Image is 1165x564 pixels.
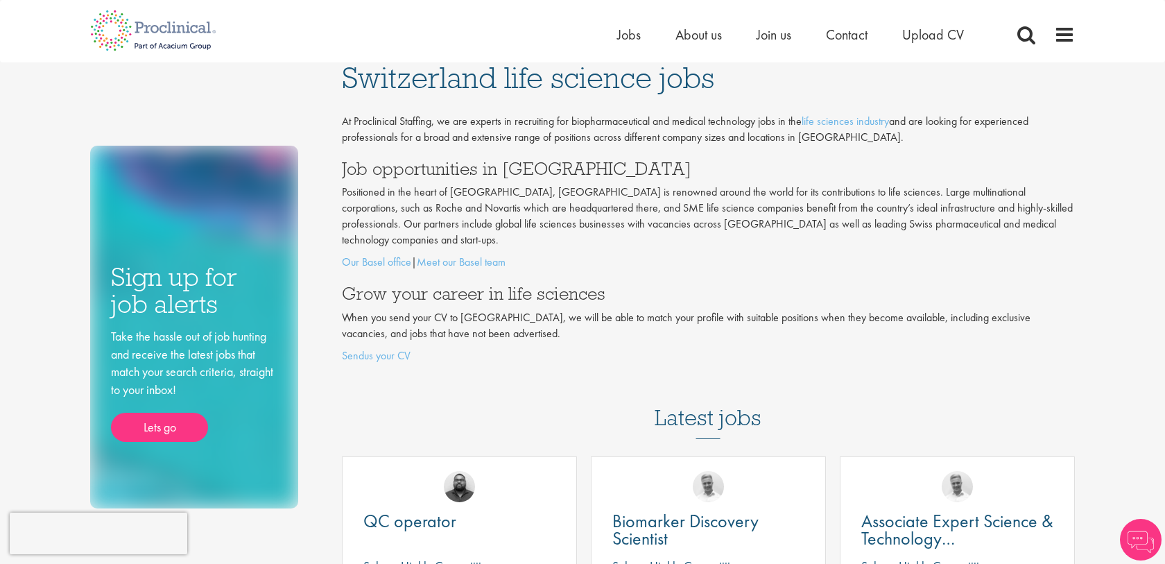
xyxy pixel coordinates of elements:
h3: Latest jobs [655,371,761,439]
a: Upload CV [902,26,964,44]
a: Lets go [111,413,208,442]
p: | [342,255,1076,271]
a: Jobs [617,26,641,44]
a: Sendus your CV [342,348,411,363]
h3: Grow your career in life sciences [342,284,1076,302]
a: Associate Expert Science & Technology ([MEDICAL_DATA]) [861,513,1053,547]
span: Biomarker Discovery Scientist [612,509,759,550]
span: Switzerland life science jobs [342,59,714,96]
h3: Sign up for job alerts [111,264,277,317]
a: Our Basel office [342,255,411,269]
a: Meet our Basel team [417,255,506,269]
a: Biomarker Discovery Scientist [612,513,804,547]
a: About us [675,26,722,44]
a: Join us [757,26,791,44]
p: When you send your CV to [GEOGRAPHIC_DATA], we will be able to match your profile with suitable p... [342,310,1076,342]
a: life sciences industry [802,114,889,128]
img: Joshua Bye [942,471,973,502]
h3: Job opportunities in [GEOGRAPHIC_DATA] [342,160,1076,178]
img: Joshua Bye [693,471,724,502]
iframe: reCAPTCHA [10,513,187,554]
p: At Proclinical Staffing, we are experts in recruiting for biopharmaceutical and medical technolog... [342,114,1076,146]
a: Contact [826,26,868,44]
a: QC operator [363,513,555,530]
img: Ashley Bennett [444,471,475,502]
div: Take the hassle out of job hunting and receive the latest jobs that match your search criteria, s... [111,327,277,442]
img: Chatbot [1120,519,1162,561]
p: Positioned in the heart of [GEOGRAPHIC_DATA], [GEOGRAPHIC_DATA] is renowned around the world for ... [342,185,1076,248]
span: QC operator [363,509,456,533]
